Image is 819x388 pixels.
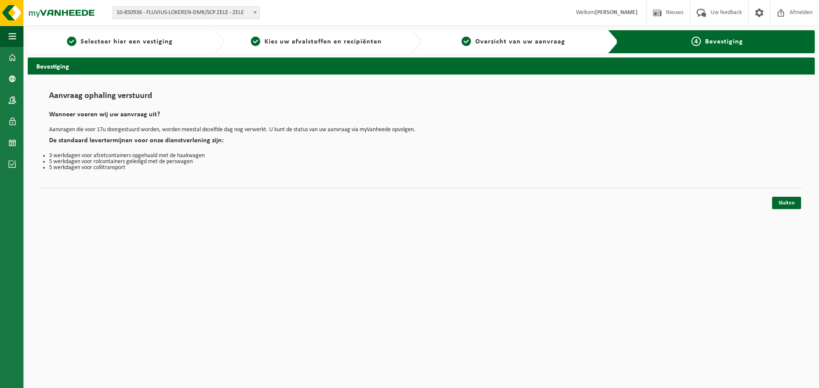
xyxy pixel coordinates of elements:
[691,37,701,46] span: 4
[705,38,743,45] span: Bevestiging
[426,37,601,47] a: 3Overzicht van uw aanvraag
[49,137,793,149] h2: De standaard levertermijnen voor onze dienstverlening zijn:
[595,9,638,16] strong: [PERSON_NAME]
[81,38,173,45] span: Selecteer hier een vestiging
[28,57,815,74] h2: Bevestiging
[32,37,207,47] a: 1Selecteer hier een vestiging
[49,111,793,123] h2: Wanneer voeren wij uw aanvraag uit?
[229,37,404,47] a: 2Kies uw afvalstoffen en recipiënten
[251,37,260,46] span: 2
[49,159,793,165] li: 5 werkdagen voor rolcontainers geledigd met de perswagen
[462,37,471,46] span: 3
[67,37,76,46] span: 1
[475,38,565,45] span: Overzicht van uw aanvraag
[49,153,793,159] li: 3 werkdagen voor afzetcontainers opgehaald met de haakwagen
[113,6,260,19] span: 10-850936 - FLUVIUS-LOKEREN-DMK/SCP ZELE - ZELE
[264,38,382,45] span: Kies uw afvalstoffen en recipiënten
[49,127,793,133] p: Aanvragen die voor 17u doorgestuurd worden, worden meestal dezelfde dag nog verwerkt. U kunt de s...
[49,165,793,171] li: 5 werkdagen voor collitransport
[49,92,793,105] h1: Aanvraag ophaling verstuurd
[772,197,801,209] a: Sluiten
[113,7,259,19] span: 10-850936 - FLUVIUS-LOKEREN-DMK/SCP ZELE - ZELE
